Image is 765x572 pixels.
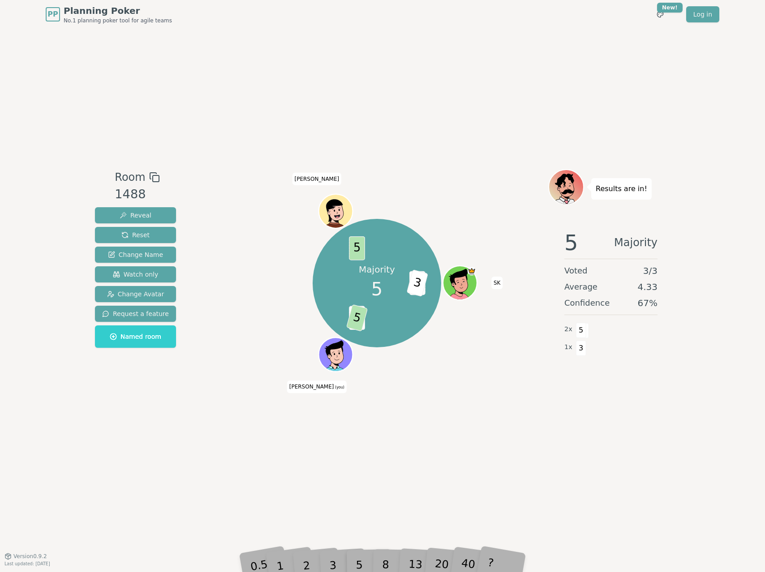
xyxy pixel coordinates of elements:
button: Reset [95,227,176,243]
button: Reveal [95,207,176,223]
span: Voted [564,265,588,277]
span: Confidence [564,297,610,309]
button: Change Name [95,247,176,263]
div: New! [657,3,683,13]
span: SK is the host [467,267,476,276]
span: Change Avatar [107,290,164,299]
span: 2 x [564,324,572,334]
span: 5 [564,232,578,253]
span: (you) [334,386,344,390]
span: 5 [346,304,367,332]
button: Click to change your avatar [319,339,351,371]
span: Reveal [120,211,151,220]
span: Change Name [108,250,163,259]
span: Watch only [113,270,159,279]
span: No.1 planning poker tool for agile teams [64,17,172,24]
span: Click to change your name [491,277,503,289]
span: 5 [371,276,382,303]
span: Planning Poker [64,4,172,17]
button: Version0.9.2 [4,553,47,560]
div: 1488 [115,185,159,204]
span: Average [564,281,597,293]
p: Majority [359,263,395,276]
button: Watch only [95,266,176,282]
span: Click to change your name [292,173,342,185]
span: Version 0.9.2 [13,553,47,560]
span: Majority [614,232,658,253]
p: Results are in! [596,183,647,195]
button: Request a feature [95,306,176,322]
span: Click to change your name [287,381,347,393]
span: 4.33 [637,281,658,293]
a: PPPlanning PokerNo.1 planning poker tool for agile teams [46,4,172,24]
span: Named room [110,332,161,341]
span: 3 / 3 [643,265,658,277]
span: 3 [406,269,428,297]
span: 3 [576,341,586,356]
span: 5 [349,236,365,260]
a: Log in [686,6,719,22]
span: PP [47,9,58,20]
span: 1 x [564,342,572,352]
span: 67 % [638,297,658,309]
span: 5 [576,323,586,338]
span: Room [115,169,145,185]
span: Request a feature [102,309,169,318]
button: Named room [95,325,176,348]
button: New! [652,6,668,22]
button: Change Avatar [95,286,176,302]
span: Reset [121,231,150,239]
span: Last updated: [DATE] [4,561,50,566]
